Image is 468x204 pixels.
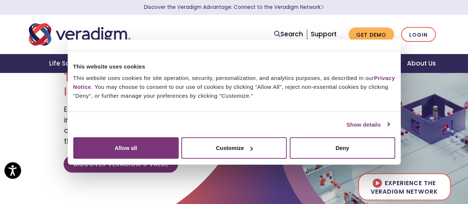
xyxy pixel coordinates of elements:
[144,4,324,11] a: Discover the Veradigm Advantage: Connect to the Veradigm NetworkLearn More
[73,62,395,71] div: This website uses cookies
[290,137,395,159] button: Deny
[64,104,226,146] span: Empowering our clients with trusted data, insights, and solutions to help reduce costs and improv...
[73,75,395,90] a: Privacy Notice
[326,151,459,195] iframe: Drift Chat Widget
[29,22,131,47] img: Veradigm logo
[73,137,179,159] button: Allow all
[40,54,102,73] a: Life Sciences
[73,74,395,100] div: This website uses cookies for site operation, security, personalization, and analytics purposes, ...
[346,120,389,129] a: Show details
[181,137,287,159] button: Customize
[349,27,394,42] a: Get Demo
[64,70,228,99] h1: Transforming Health, Insightfully®
[321,4,324,11] span: Learn More
[64,155,178,173] a: Discover Veradigm's Value
[401,27,436,42] a: Login
[311,30,337,39] a: Support
[274,29,303,39] a: Search
[398,54,444,73] a: About Us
